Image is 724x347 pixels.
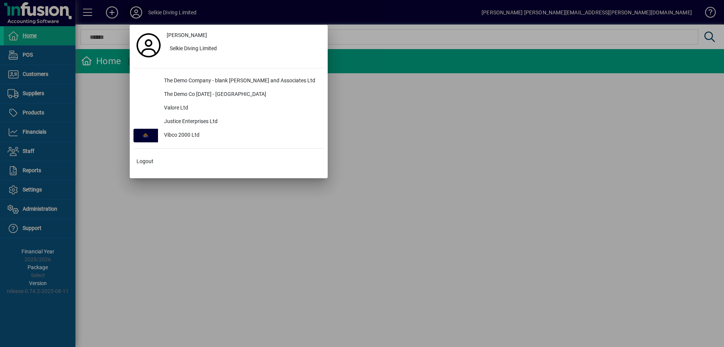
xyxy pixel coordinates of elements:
span: Logout [137,157,153,165]
button: Justice Enterprises Ltd [133,115,324,129]
div: Valore Ltd [158,102,324,115]
button: The Demo Company - blank [PERSON_NAME] and Associates Ltd [133,74,324,88]
div: The Demo Company - blank [PERSON_NAME] and Associates Ltd [158,74,324,88]
button: Vibco 2000 Ltd [133,129,324,142]
div: Justice Enterprises Ltd [158,115,324,129]
span: [PERSON_NAME] [167,31,207,39]
button: Selkie Diving Limited [164,42,324,56]
button: Valore Ltd [133,102,324,115]
button: The Demo Co [DATE] - [GEOGRAPHIC_DATA] [133,88,324,102]
button: Logout [133,155,324,168]
div: The Demo Co [DATE] - [GEOGRAPHIC_DATA] [158,88,324,102]
a: Profile [133,39,164,52]
div: Vibco 2000 Ltd [158,129,324,142]
a: [PERSON_NAME] [164,29,324,42]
